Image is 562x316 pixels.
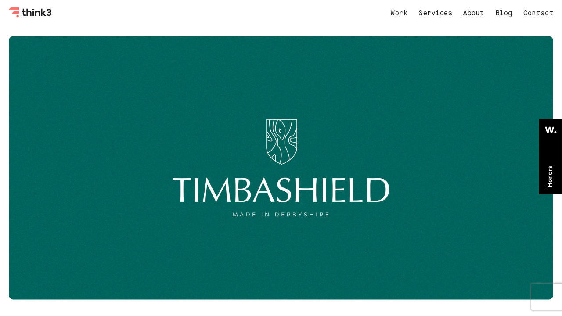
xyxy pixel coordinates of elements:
a: Contact [523,10,554,17]
a: Work [390,10,407,17]
a: Think3 Logo [9,11,53,19]
a: Services [418,10,452,17]
a: Blog [495,10,512,17]
a: About [463,10,484,17]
